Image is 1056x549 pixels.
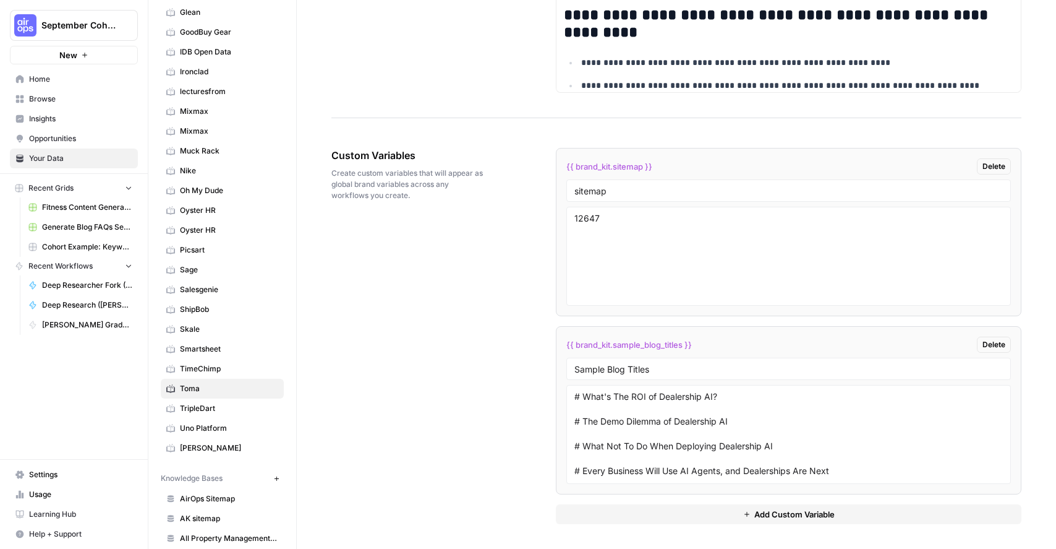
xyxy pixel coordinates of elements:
[10,89,138,109] a: Browse
[331,168,487,201] span: Create custom variables that will appear as global brand variables across any workflows you create.
[23,237,138,257] a: Cohort Example: Keyword -> Outline -> Article
[10,10,138,41] button: Workspace: September Cohort
[180,423,278,434] span: Uno Platform
[161,339,284,359] a: Smartsheet
[180,284,278,295] span: Salesgenie
[161,529,284,548] a: All Property Management - Sitemap
[180,344,278,355] span: Smartsheet
[161,42,284,62] a: IDB Open Data
[10,524,138,544] button: Help + Support
[42,241,132,253] span: Cohort Example: Keyword -> Outline -> Article
[29,133,132,144] span: Opportunities
[10,485,138,504] a: Usage
[977,337,1011,353] button: Delete
[161,82,284,102] a: lecturesfrom
[29,489,132,500] span: Usage
[10,465,138,485] a: Settings
[161,359,284,379] a: TimeChimp
[180,165,278,176] span: Nike
[180,106,278,117] span: Mixmax
[10,69,138,89] a: Home
[180,304,278,315] span: ShipBob
[161,181,284,201] a: Oh My Dude
[10,179,138,197] button: Recent Grids
[42,319,132,331] span: [PERSON_NAME] Graduation Workflow
[29,469,132,480] span: Settings
[23,275,138,295] a: Deep Researcher Fork ([PERSON_NAME])
[28,261,93,272] span: Recent Workflows
[180,513,278,524] span: AK sitemap
[161,2,284,22] a: Glean
[161,418,284,438] a: Uno Platform
[754,508,835,521] span: Add Custom Variable
[42,280,132,291] span: Deep Researcher Fork ([PERSON_NAME])
[161,379,284,399] a: Toma
[556,504,1021,524] button: Add Custom Variable
[180,225,278,236] span: Oyster HR
[180,363,278,374] span: TimeChimp
[566,339,692,351] span: {{ brand_kit.sample_blog_titles }}
[180,533,278,544] span: All Property Management - Sitemap
[161,473,223,484] span: Knowledge Bases
[42,300,132,311] span: Deep Research ([PERSON_NAME])
[28,183,74,194] span: Recent Grids
[161,399,284,418] a: TripleDart
[161,201,284,220] a: Oyster HR
[29,113,132,124] span: Insights
[10,504,138,524] a: Learning Hub
[180,86,278,97] span: lecturesfrom
[23,295,138,315] a: Deep Research ([PERSON_NAME])
[14,14,36,37] img: September Cohort Logo
[23,217,138,237] a: Generate Blog FAQs Section ([PERSON_NAME]) Grid
[180,126,278,137] span: Mixmax
[23,315,138,335] a: [PERSON_NAME] Graduation Workflow
[161,220,284,240] a: Oyster HR
[161,141,284,161] a: Muck Rack
[41,19,116,32] span: September Cohort
[180,205,278,216] span: Oyster HR
[574,212,1003,300] textarea: 12647
[161,319,284,339] a: Skale
[180,46,278,58] span: IDB Open Data
[29,529,132,540] span: Help + Support
[180,7,278,18] span: Glean
[29,93,132,105] span: Browse
[161,22,284,42] a: GoodBuy Gear
[574,391,1003,478] textarea: # What's The ROI of Dealership AI? # The Demo Dilemma of Dealership AI # What Not To Do When Depl...
[982,339,1005,350] span: Delete
[29,74,132,85] span: Home
[180,403,278,414] span: TripleDart
[59,49,77,61] span: New
[161,240,284,260] a: Picsart
[180,493,278,504] span: AirOps Sitemap
[10,129,138,149] a: Opportunities
[161,260,284,280] a: Sage
[29,153,132,164] span: Your Data
[982,161,1005,172] span: Delete
[10,149,138,168] a: Your Data
[161,121,284,141] a: Mixmax
[10,109,138,129] a: Insights
[574,363,1003,374] input: Variable Name
[10,46,138,64] button: New
[23,197,138,217] a: Fitness Content Generator ([PERSON_NAME])
[42,202,132,213] span: Fitness Content Generator ([PERSON_NAME])
[161,280,284,300] a: Salesgenie
[10,257,138,275] button: Recent Workflows
[180,264,278,275] span: Sage
[29,509,132,520] span: Learning Hub
[161,300,284,319] a: ShipBob
[161,438,284,458] a: [PERSON_NAME]
[566,160,652,173] span: {{ brand_kit.sitemap }}
[180,185,278,196] span: Oh My Dude
[161,62,284,82] a: Ironclad
[161,102,284,121] a: Mixmax
[180,27,278,38] span: GoodBuy Gear
[180,324,278,335] span: Skale
[42,222,132,233] span: Generate Blog FAQs Section ([PERSON_NAME]) Grid
[180,244,278,256] span: Picsart
[180,66,278,77] span: Ironclad
[977,158,1011,175] button: Delete
[161,509,284,529] a: AK sitemap
[574,185,1003,196] input: Variable Name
